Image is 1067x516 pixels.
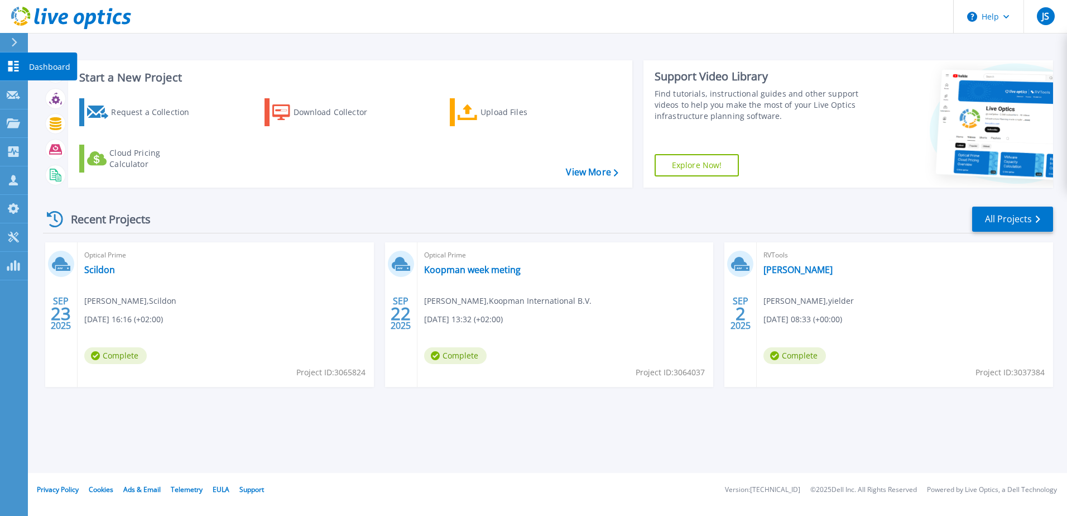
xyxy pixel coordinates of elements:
div: Download Collector [294,101,383,123]
a: Cloud Pricing Calculator [79,145,204,173]
div: SEP 2025 [50,293,71,334]
li: Powered by Live Optics, a Dell Technology [927,486,1057,494]
span: Optical Prime [424,249,707,261]
a: Ads & Email [123,485,161,494]
a: [PERSON_NAME] [763,264,833,275]
span: Project ID: 3064037 [636,366,705,379]
span: Optical Prime [84,249,367,261]
a: Scildon [84,264,115,275]
a: View More [566,167,618,178]
span: 2 [736,309,746,318]
a: Request a Collection [79,98,204,126]
a: Koopman week meting [424,264,521,275]
a: All Projects [972,207,1053,232]
a: EULA [213,485,229,494]
a: Telemetry [171,485,203,494]
span: [PERSON_NAME] , Koopman International B.V. [424,295,592,307]
li: Version: [TECHNICAL_ID] [725,486,800,494]
div: Support Video Library [655,69,863,84]
span: RVTools [763,249,1046,261]
span: Project ID: 3037384 [975,366,1045,379]
a: Support [239,485,264,494]
span: Complete [84,347,147,364]
span: [PERSON_NAME] , Scildon [84,295,176,307]
span: [PERSON_NAME] , yielder [763,295,854,307]
span: 23 [51,309,71,318]
div: Cloud Pricing Calculator [109,147,199,170]
h3: Start a New Project [79,71,618,84]
div: Upload Files [480,101,570,123]
div: Request a Collection [111,101,200,123]
span: Complete [763,347,826,364]
li: © 2025 Dell Inc. All Rights Reserved [810,486,917,494]
a: Upload Files [450,98,574,126]
span: [DATE] 08:33 (+00:00) [763,313,842,326]
a: Cookies [89,485,113,494]
span: Project ID: 3065824 [296,366,366,379]
div: SEP 2025 [390,293,411,334]
span: [DATE] 13:32 (+02:00) [424,313,503,326]
div: Recent Projects [43,206,166,233]
p: Dashboard [29,52,70,82]
div: SEP 2025 [730,293,751,334]
a: Download Collector [265,98,389,126]
a: Privacy Policy [37,485,79,494]
div: Find tutorials, instructional guides and other support videos to help you make the most of your L... [655,88,863,122]
a: Explore Now! [655,154,739,176]
span: 22 [391,309,411,318]
span: [DATE] 16:16 (+02:00) [84,313,163,326]
span: JS [1042,12,1049,21]
span: Complete [424,347,487,364]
